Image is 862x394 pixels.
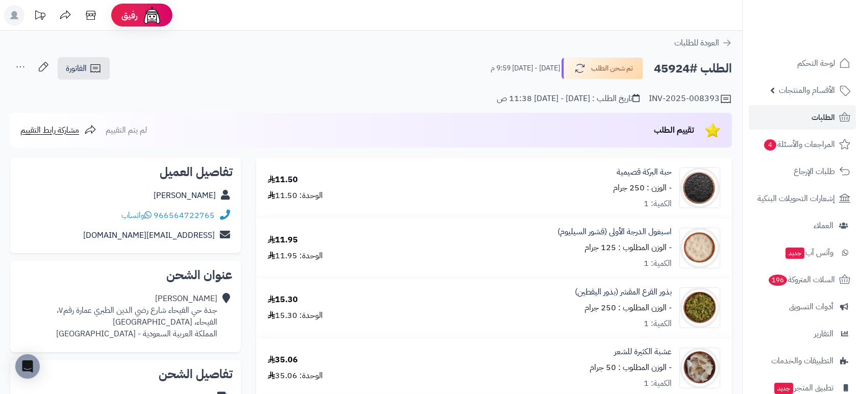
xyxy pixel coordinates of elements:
a: الفاتورة [58,57,110,80]
small: - الوزن المطلوب : 50 جرام [590,361,672,374]
a: العملاء [749,213,856,238]
span: لم يتم التقييم [106,124,147,136]
span: الفاتورة [66,62,87,75]
a: واتساب [121,209,151,221]
div: الكمية: 1 [644,378,672,389]
a: تحديثات المنصة [27,5,53,28]
a: [PERSON_NAME] [154,189,216,202]
h2: تفاصيل العميل [18,166,233,178]
div: الوحدة: 11.50 [268,190,323,202]
span: لوحة التحكم [797,56,835,70]
span: 4 [764,139,777,151]
span: العودة للطلبات [674,37,719,49]
a: وآتس آبجديد [749,240,856,265]
button: تم شحن الطلب [562,58,643,79]
a: اسبغول الدرجة الأولى (قشور السيليوم) [557,226,672,238]
span: 196 [768,275,787,286]
div: Open Intercom Messenger [15,354,40,379]
a: 966564722765 [154,209,215,221]
a: الطلبات [749,105,856,130]
span: وآتس آب [784,245,833,260]
div: الوحدة: 11.95 [268,250,323,262]
div: الوحدة: 35.06 [268,370,323,382]
h2: تفاصيل الشحن [18,368,233,380]
a: لوحة التحكم [749,51,856,76]
a: عشبة الكثيرة للشعر [614,346,672,358]
div: 35.06 [268,354,298,366]
img: black%20caraway-90x90.jpg [680,167,720,208]
span: السلات المتروكة [768,273,835,287]
span: التقارير [814,327,833,341]
a: السلات المتروكة196 [749,267,856,292]
a: أدوات التسويق [749,294,856,319]
div: 11.50 [268,174,298,186]
span: تقييم الطلب [654,124,694,136]
img: 1645466661-Psyllium%20Husks-90x90.jpg [680,228,720,268]
a: التطبيقات والخدمات [749,349,856,373]
span: الأقسام والمنتجات [779,83,835,97]
small: - الوزن : 250 جرام [613,182,672,194]
a: [EMAIL_ADDRESS][DOMAIN_NAME] [83,229,215,241]
small: [DATE] - [DATE] 9:59 م [491,63,560,73]
div: INV-2025-008393 [649,93,732,105]
span: الطلبات [812,110,835,125]
a: المراجعات والأسئلة4 [749,132,856,157]
span: مشاركة رابط التقييم [20,124,79,136]
div: 15.30 [268,294,298,306]
div: الكمية: 1 [644,318,672,330]
span: العملاء [814,218,833,233]
span: طلبات الإرجاع [794,164,835,179]
div: الوحدة: 15.30 [268,310,323,322]
a: بذور القرع المقشر (بذور اليقطين) [575,286,672,298]
div: [PERSON_NAME] جدة حي الفيحاء شارع رضي الدين الطبري عمارة رقم٧، الفيحاء، [GEOGRAPHIC_DATA] المملكة... [56,293,217,339]
img: ai-face.png [142,5,162,26]
a: إشعارات التحويلات البنكية [749,186,856,211]
h2: عنوان الشحن [18,269,233,281]
div: الكمية: 1 [644,198,672,210]
span: التطبيقات والخدمات [771,354,833,368]
span: إشعارات التحويلات البنكية [757,191,835,206]
span: المراجعات والأسئلة [763,137,835,152]
span: رفيق [121,9,138,21]
span: جديد [785,248,804,259]
a: التقارير [749,322,856,346]
div: تاريخ الطلب : [DATE] - [DATE] 11:38 ص [497,93,640,105]
small: - الوزن المطلوب : 250 جرام [585,302,672,314]
img: logo-2.png [793,8,852,29]
div: 11.95 [268,234,298,246]
a: العودة للطلبات [674,37,732,49]
span: جديد [774,383,793,394]
img: 1660147750-Kathira-90x90.jpg [680,348,720,388]
small: - الوزن المطلوب : 125 جرام [585,241,672,254]
a: حبة البركة قصيمية [617,166,672,178]
a: مشاركة رابط التقييم [20,124,96,136]
img: 1659889724-Squash%20Seeds%20Peeled-90x90.jpg [680,287,720,328]
h2: الطلب #45924 [654,58,732,79]
a: طلبات الإرجاع [749,159,856,184]
div: الكمية: 1 [644,258,672,269]
span: أدوات التسويق [789,300,833,314]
